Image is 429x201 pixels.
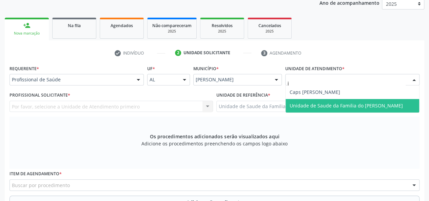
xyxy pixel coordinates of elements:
[12,182,70,189] span: Buscar por procedimento
[290,102,403,109] span: Unidade de Saude da Familia do [PERSON_NAME]
[152,29,192,34] div: 2025
[216,90,270,101] label: Unidade de referência
[183,50,230,56] div: Unidade solicitante
[196,76,268,83] span: [PERSON_NAME]
[253,29,287,34] div: 2025
[147,63,155,74] label: UF
[141,140,288,147] span: Adicione os procedimentos preenchendo os campos logo abaixo
[152,23,192,28] span: Não compareceram
[205,29,239,34] div: 2025
[258,23,281,28] span: Cancelados
[9,31,44,36] div: Nova marcação
[68,23,81,28] span: Na fila
[9,63,39,74] label: Requerente
[12,76,130,83] span: Profissional de Saúde
[111,23,133,28] span: Agendados
[212,23,233,28] span: Resolvidos
[285,63,345,74] label: Unidade de atendimento
[9,169,62,179] label: Item de agendamento
[175,50,181,56] div: 2
[150,133,279,140] span: Os procedimentos adicionados serão visualizados aqui
[288,76,406,90] input: Unidade de atendimento
[193,63,219,74] label: Município
[150,76,176,83] span: AL
[23,22,31,29] div: person_add
[290,89,340,95] span: Caps [PERSON_NAME]
[9,90,70,101] label: Profissional Solicitante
